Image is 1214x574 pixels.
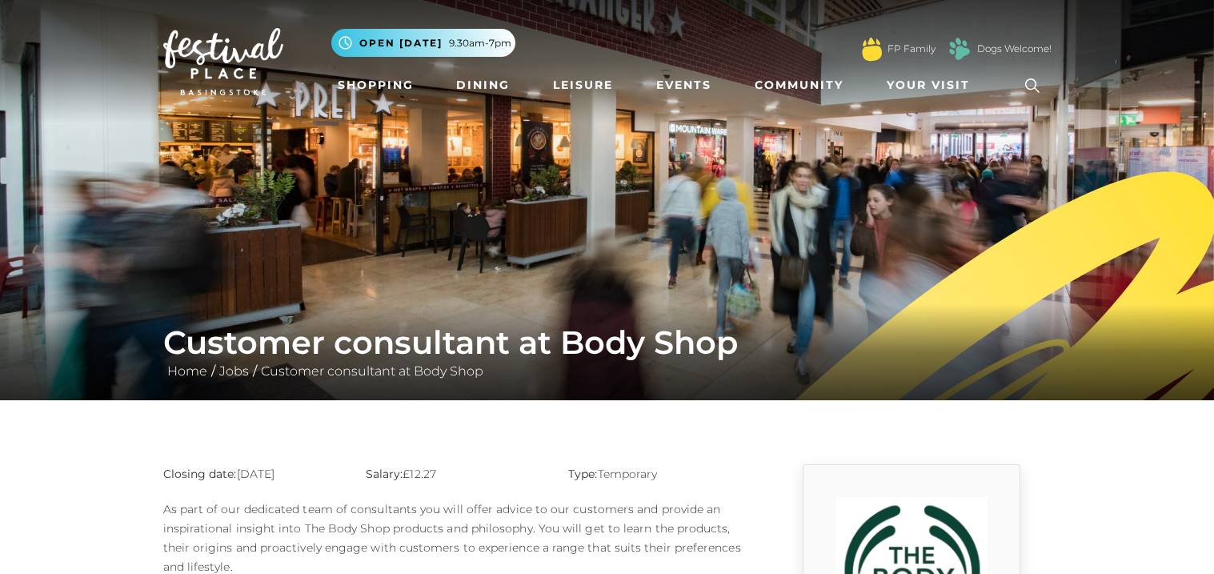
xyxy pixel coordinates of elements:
h1: Customer consultant at Body Shop [163,323,1052,362]
span: 9.30am-7pm [449,36,511,50]
a: Dogs Welcome! [977,42,1052,56]
a: Community [748,70,850,100]
p: Temporary [568,464,747,484]
a: Leisure [547,70,619,100]
div: / / [151,323,1064,381]
span: Your Visit [887,77,970,94]
p: [DATE] [163,464,342,484]
a: Your Visit [880,70,984,100]
p: £12.27 [366,464,544,484]
a: Dining [450,70,516,100]
a: Home [163,363,211,379]
a: FP Family [887,42,936,56]
strong: Closing date: [163,467,237,481]
a: Shopping [331,70,420,100]
a: Jobs [215,363,253,379]
span: Open [DATE] [359,36,443,50]
button: Open [DATE] 9.30am-7pm [331,29,515,57]
a: Events [650,70,718,100]
strong: Type: [568,467,597,481]
strong: Salary: [366,467,403,481]
img: Festival Place Logo [163,28,283,95]
a: Customer consultant at Body Shop [257,363,487,379]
